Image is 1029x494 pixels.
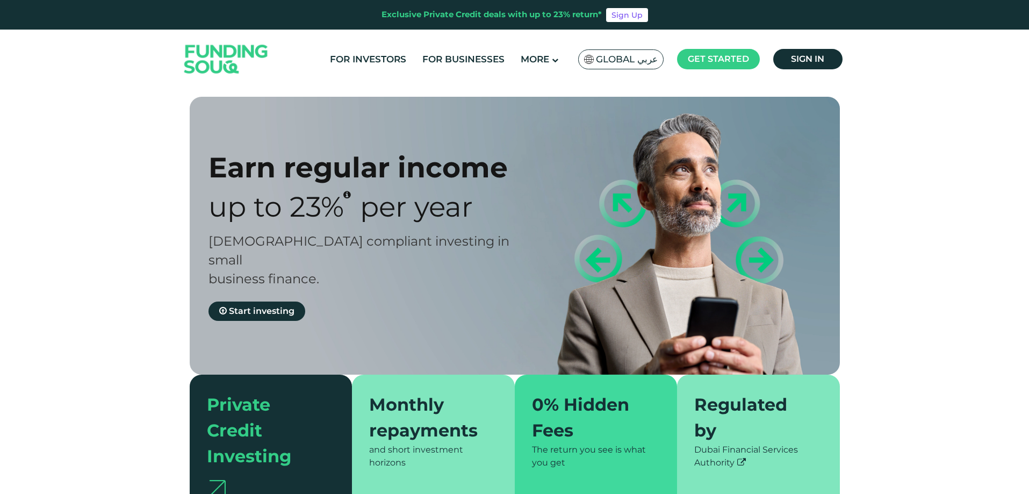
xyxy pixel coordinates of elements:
div: Earn regular income [208,151,534,184]
div: and short investment horizons [369,443,498,469]
div: Exclusive Private Credit deals with up to 23% return* [382,9,602,21]
span: [DEMOGRAPHIC_DATA] compliant investing in small business finance. [208,233,509,287]
div: Private Credit Investing [207,392,322,469]
span: Global عربي [596,53,658,66]
a: For Businesses [420,51,507,68]
span: Get started [688,54,749,64]
div: Monthly repayments [369,392,485,443]
span: Start investing [229,306,294,316]
span: More [521,54,549,65]
a: Sign Up [606,8,648,22]
span: Sign in [791,54,824,64]
img: SA Flag [584,55,594,64]
div: 0% Hidden Fees [532,392,647,443]
div: The return you see is what you get [532,443,660,469]
span: Up to 23% [208,190,344,224]
span: Per Year [360,190,473,224]
i: 23% IRR (expected) ~ 15% Net yield (expected) [343,190,351,199]
a: Start investing [208,302,305,321]
img: Logo [174,32,279,87]
a: Sign in [773,49,843,69]
div: Dubai Financial Services Authority [694,443,823,469]
a: For Investors [327,51,409,68]
div: Regulated by [694,392,810,443]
